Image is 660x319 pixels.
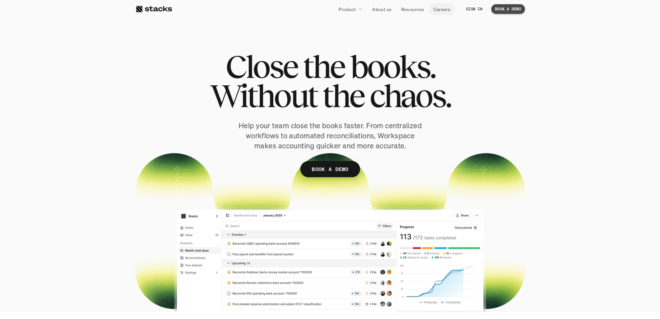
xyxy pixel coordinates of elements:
a: SIGN IN [462,4,486,14]
p: Resources [401,6,424,13]
span: chaos. [369,81,451,110]
a: About us [368,3,395,15]
p: Product [339,6,356,13]
span: the [303,52,344,81]
p: SIGN IN [466,7,482,11]
a: Careers [430,3,454,15]
span: Without [210,81,317,110]
p: BOOK A DEMO [312,165,349,174]
span: the [322,81,364,110]
p: Careers [433,6,450,13]
p: About us [372,6,392,13]
span: books. [350,52,435,81]
a: Privacy Policy [77,124,105,128]
a: BOOK A DEMO [491,4,525,14]
span: Close [225,52,297,81]
a: BOOK A DEMO [300,161,360,177]
a: Resources [397,3,428,15]
p: Help your team close the books faster. From centralized workflows to automated reconciliations, W... [236,121,424,151]
p: BOOK A DEMO [495,7,521,11]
